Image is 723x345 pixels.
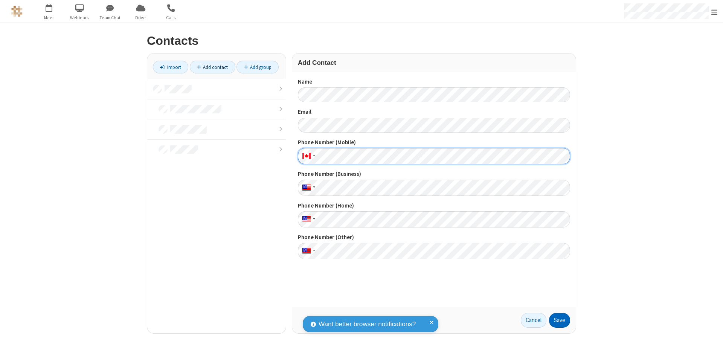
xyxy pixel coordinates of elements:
div: Canada: + 1 [298,148,317,164]
a: Import [153,61,188,73]
div: United States: + 1 [298,243,317,259]
a: Add group [236,61,279,73]
span: Drive [127,14,155,21]
label: Phone Number (Mobile) [298,138,570,147]
span: Want better browser notifications? [319,319,416,329]
iframe: Chat [704,325,717,340]
button: Save [549,313,570,328]
img: QA Selenium DO NOT DELETE OR CHANGE [11,6,23,17]
label: Email [298,108,570,116]
a: Add contact [190,61,235,73]
div: United States: + 1 [298,180,317,196]
div: United States: + 1 [298,211,317,227]
h3: Add Contact [298,59,570,66]
span: Webinars [66,14,94,21]
a: Cancel [521,313,546,328]
label: Name [298,78,570,86]
span: Meet [35,14,63,21]
span: Team Chat [96,14,124,21]
label: Phone Number (Business) [298,170,570,179]
label: Phone Number (Home) [298,202,570,210]
h2: Contacts [147,34,576,47]
label: Phone Number (Other) [298,233,570,242]
span: Calls [157,14,185,21]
